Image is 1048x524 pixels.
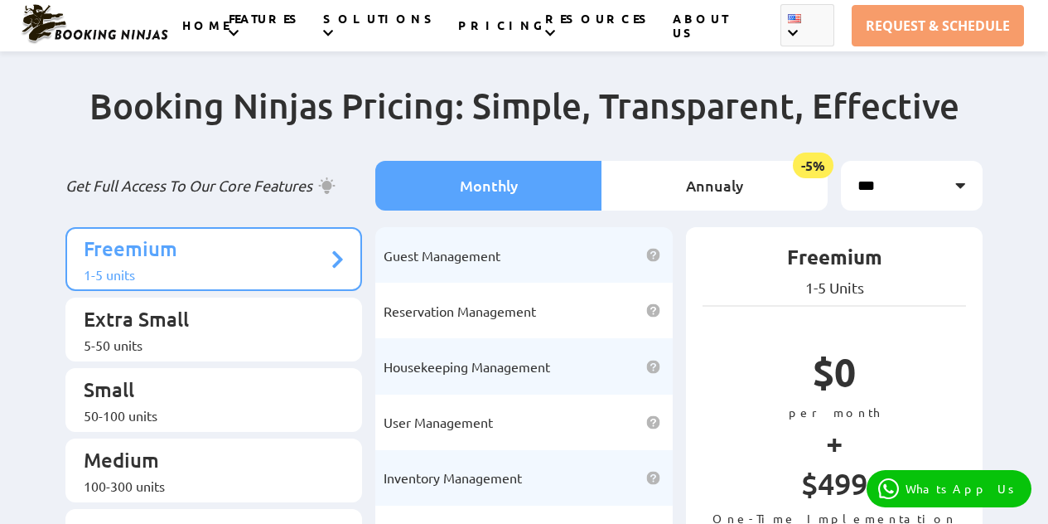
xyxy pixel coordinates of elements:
span: Reservation Management [384,303,536,319]
div: 1-5 units [84,266,328,283]
p: $499 [703,465,967,511]
p: Freemium [84,235,328,266]
span: Guest Management [384,247,500,264]
p: WhatsApp Us [906,482,1020,496]
img: help icon [646,471,660,485]
span: Housekeeping Management [384,358,550,375]
img: help icon [646,415,660,429]
span: Inventory Management [384,469,522,486]
li: Monthly [375,161,601,211]
span: User Management [384,414,493,430]
div: 50-100 units [84,407,328,424]
a: WhatsApp Us [867,470,1031,507]
div: 100-300 units [84,478,328,494]
p: Get Full Access To Our Core Features [65,176,363,196]
p: per month [703,405,967,420]
img: help icon [646,360,660,374]
p: + [703,420,967,465]
li: Annualy [601,161,828,211]
img: help icon [646,303,660,318]
span: -5% [793,153,833,178]
p: Small [84,376,328,407]
p: 1-5 Units [703,279,967,297]
a: ABOUT US [673,11,728,59]
img: help icon [646,248,660,262]
a: PRICING [458,17,545,51]
h2: Booking Ninjas Pricing: Simple, Transparent, Effective [65,84,983,161]
p: Extra Small [84,306,328,337]
div: 5-50 units [84,337,328,353]
p: $0 [703,347,967,405]
a: HOME [182,17,229,51]
p: Medium [84,447,328,478]
p: Freemium [703,244,967,279]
